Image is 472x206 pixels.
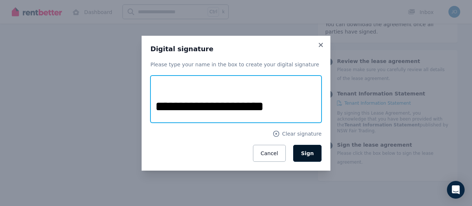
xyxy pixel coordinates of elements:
[301,150,314,156] span: Sign
[282,130,322,137] span: Clear signature
[447,181,465,199] div: Open Intercom Messenger
[150,61,322,68] p: Please type your name in the box to create your digital signature
[150,45,322,53] h3: Digital signature
[253,145,286,162] button: Cancel
[293,145,322,162] button: Sign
